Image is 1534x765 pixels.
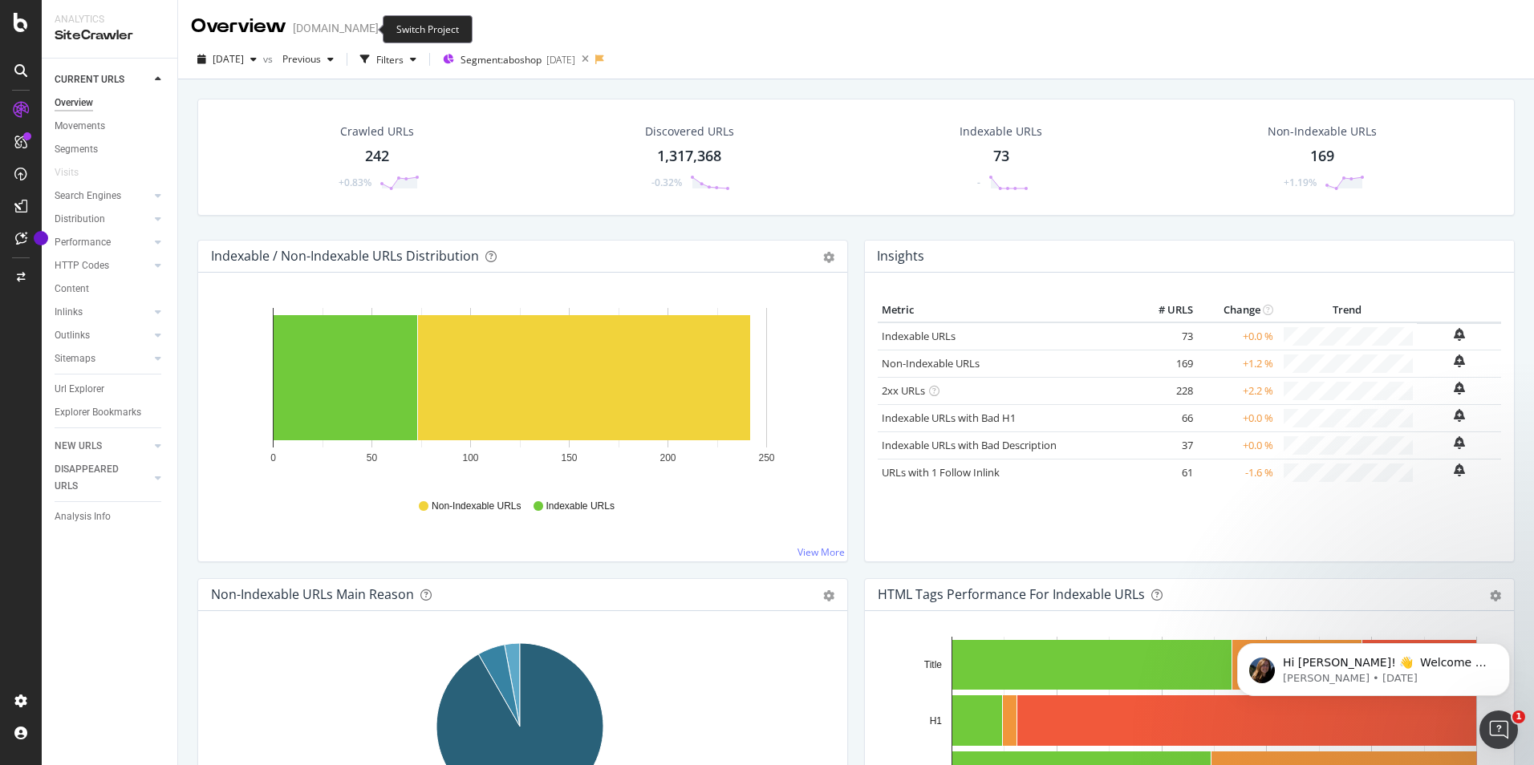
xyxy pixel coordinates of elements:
div: Overview [191,13,286,40]
div: Outlinks [55,327,90,344]
div: +1.19% [1284,176,1317,189]
a: Indexable URLs with Bad Description [882,438,1057,452]
a: Content [55,281,166,297]
a: Analysis Info [55,508,166,525]
text: 50 [367,452,378,463]
h4: Insights [877,245,924,267]
th: # URLS [1133,298,1197,322]
div: Sitemaps [55,350,95,367]
div: Non-Indexable URLs [1268,123,1377,140]
text: 100 [462,452,478,463]
div: Visits [55,164,79,181]
td: 37 [1133,431,1197,459]
text: Title [924,659,943,670]
div: CURRENT URLS [55,71,124,88]
div: Segments [55,141,98,158]
a: HTTP Codes [55,257,150,274]
a: URLs with 1 Follow Inlink [882,465,1000,480]
div: bell-plus [1454,382,1465,395]
a: Outlinks [55,327,150,344]
div: Tooltip anchor [34,231,48,245]
span: Indexable URLs [546,500,615,513]
a: Indexable URLs with Bad H1 [882,411,1016,425]
iframe: Intercom live chat [1479,710,1518,749]
div: gear [823,590,834,601]
div: bell-plus [1454,328,1465,341]
a: DISAPPEARED URLS [55,461,150,495]
button: Filters [354,47,423,72]
div: NEW URLS [55,438,102,455]
div: Switch Project [383,15,473,43]
span: 2024 Nov. 11th [213,52,244,66]
div: Overview [55,95,93,111]
svg: A chart. [211,298,829,484]
div: - [977,176,980,189]
div: Movements [55,118,105,135]
button: [DATE] [191,47,263,72]
a: NEW URLS [55,438,150,455]
div: Indexable URLs [960,123,1042,140]
div: Analysis Info [55,508,111,525]
div: HTML Tags Performance for Indexable URLs [878,586,1145,602]
text: 0 [270,452,276,463]
div: 242 [365,146,389,167]
div: HTTP Codes [55,257,109,274]
div: SiteCrawler [55,26,164,45]
div: Distribution [55,211,105,228]
div: 1,317,368 [657,146,721,167]
a: 2xx URLs [882,383,925,398]
div: Indexable / Non-Indexable URLs Distribution [211,248,479,264]
div: +0.83% [339,176,371,189]
td: +0.0 % [1197,431,1277,459]
span: vs [263,52,276,66]
th: Trend [1277,298,1417,322]
span: 1 [1512,710,1525,723]
div: Explorer Bookmarks [55,404,141,421]
div: DISAPPEARED URLS [55,461,136,495]
span: Non-Indexable URLs [432,500,521,513]
div: Crawled URLs [340,123,414,140]
td: 228 [1133,377,1197,404]
div: 73 [993,146,1009,167]
a: Non-Indexable URLs [882,356,980,370]
td: 66 [1133,404,1197,431]
text: H1 [930,715,943,727]
div: bell-plus [1454,354,1465,367]
td: +0.0 % [1197,322,1277,350]
div: [DOMAIN_NAME] [293,20,379,36]
div: bell-plus [1454,463,1465,476]
td: 61 [1133,459,1197,486]
td: -1.6 % [1197,459,1277,486]
th: Change [1197,298,1277,322]
a: Segments [55,141,166,158]
div: Non-Indexable URLs Main Reason [211,586,414,602]
iframe: Intercom notifications message [1213,609,1534,722]
span: Segment: aboshop [461,53,542,67]
span: Previous [276,52,321,66]
div: bell-plus [1454,409,1465,422]
div: Discovered URLs [645,123,734,140]
a: Performance [55,234,150,251]
th: Metric [878,298,1133,322]
button: Previous [276,47,340,72]
text: 250 [758,452,774,463]
div: Performance [55,234,111,251]
a: Overview [55,95,166,111]
a: Sitemaps [55,350,150,367]
td: +1.2 % [1197,350,1277,377]
td: +2.2 % [1197,377,1277,404]
td: 73 [1133,322,1197,350]
a: Inlinks [55,304,150,321]
div: Search Engines [55,188,121,204]
a: Explorer Bookmarks [55,404,166,421]
a: Url Explorer [55,381,166,398]
a: Movements [55,118,166,135]
div: [DATE] [546,53,575,67]
div: -0.32% [651,176,682,189]
a: View More [797,545,845,559]
div: gear [823,252,834,263]
text: 200 [659,452,676,463]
